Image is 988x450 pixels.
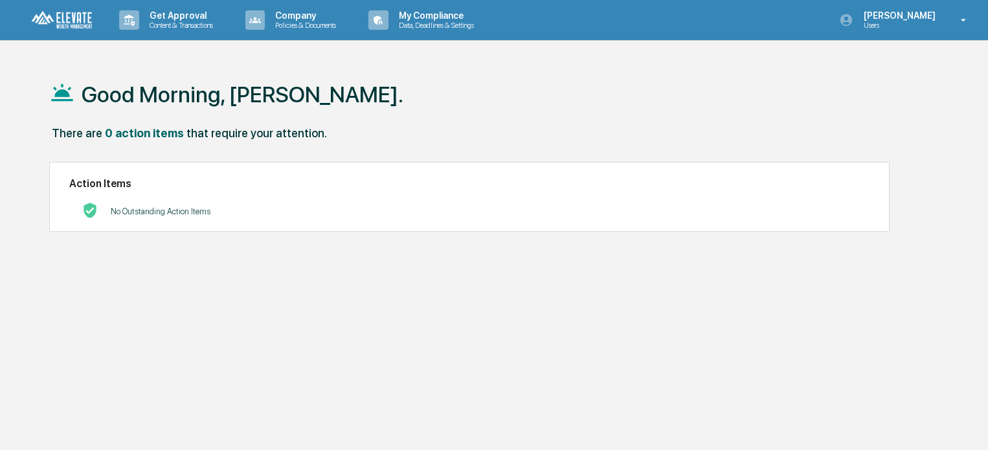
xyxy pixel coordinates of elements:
p: Data, Deadlines & Settings [388,21,480,30]
p: My Compliance [388,10,480,21]
img: No Actions logo [82,203,98,218]
p: Get Approval [139,10,219,21]
div: There are [52,126,102,140]
p: Company [265,10,342,21]
div: that require your attention. [186,126,327,140]
p: No Outstanding Action Items [111,207,210,216]
img: logo [31,10,93,30]
h2: Action Items [69,177,870,190]
p: Content & Transactions [139,21,219,30]
p: Users [853,21,942,30]
p: [PERSON_NAME] [853,10,942,21]
p: Policies & Documents [265,21,342,30]
div: 0 action items [105,126,184,140]
h1: Good Morning, [PERSON_NAME]. [82,82,403,107]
